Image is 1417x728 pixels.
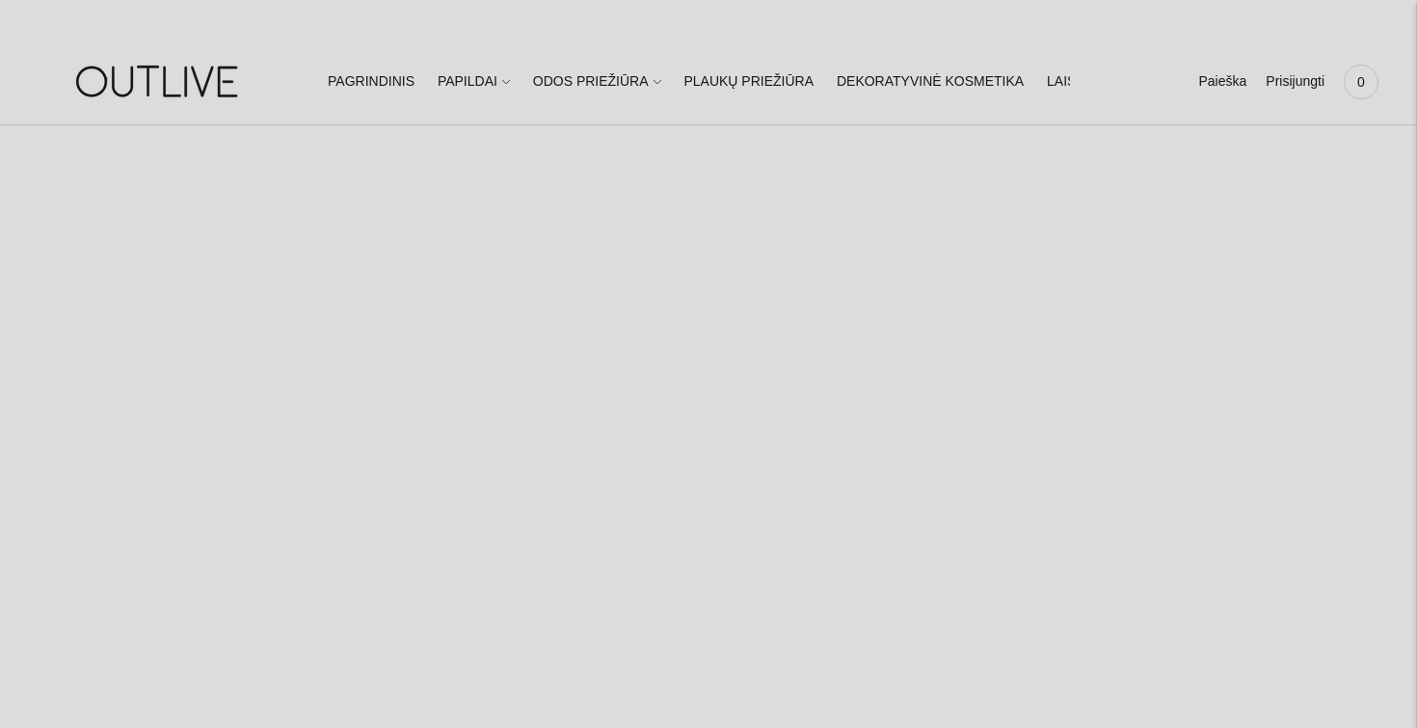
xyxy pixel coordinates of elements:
[328,61,414,103] a: PAGRINDINIS
[1047,61,1152,103] a: LAISVALAIKIUI
[39,48,280,115] img: OUTLIVE
[1266,61,1324,103] a: Prisijungti
[1198,61,1246,103] a: Paieška
[683,61,814,103] a: PLAUKŲ PRIEŽIŪRA
[1348,68,1375,95] span: 0
[837,61,1024,103] a: DEKORATYVINĖ KOSMETIKA
[1344,61,1378,103] a: 0
[533,61,661,103] a: ODOS PRIEŽIŪRA
[438,61,510,103] a: PAPILDAI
